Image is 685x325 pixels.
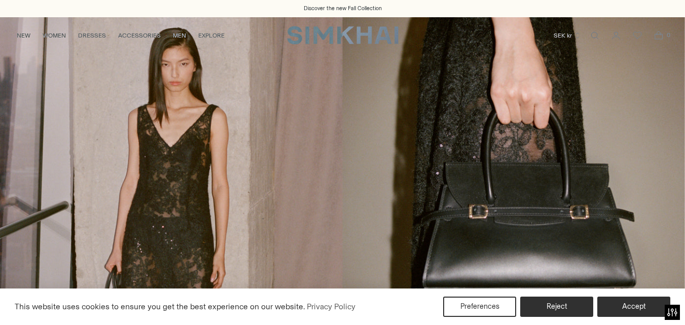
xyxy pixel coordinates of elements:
button: Preferences [443,297,516,317]
button: Reject [520,297,593,317]
a: Open cart modal [648,25,669,46]
span: 0 [664,30,673,40]
a: MEN [173,24,186,47]
a: SIMKHAI [287,25,399,45]
button: Accept [597,297,670,317]
button: SEK kr [554,24,581,47]
a: Wishlist [627,25,647,46]
a: Go to the account page [606,25,626,46]
a: Open search modal [585,25,605,46]
a: WOMEN [43,24,66,47]
a: ACCESSORIES [118,24,161,47]
a: NEW [17,24,30,47]
a: DRESSES [78,24,106,47]
a: Privacy Policy (opens in a new tab) [305,299,357,314]
a: EXPLORE [198,24,225,47]
a: Discover the new Fall Collection [304,5,382,13]
span: This website uses cookies to ensure you get the best experience on our website. [15,302,305,311]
